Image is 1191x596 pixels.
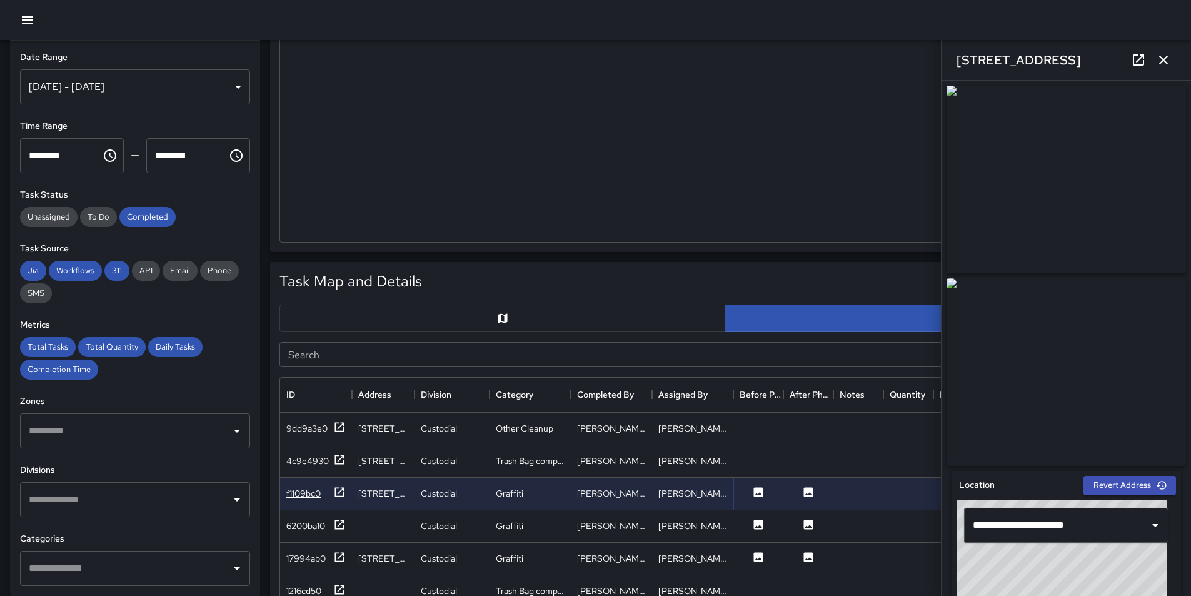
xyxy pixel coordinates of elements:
div: Peter Abihai [658,487,727,500]
div: Peter Abihai [577,552,646,565]
div: Total Quantity [78,337,146,357]
div: Unassigned [20,207,78,227]
button: Choose time, selected time is 11:59 PM [224,143,249,168]
div: 9dd9a3e0 [286,422,328,435]
span: Daily Tasks [148,341,203,352]
div: Notes [840,377,865,412]
div: Peter Abihai [658,455,727,467]
div: 311 [104,261,129,281]
span: Total Tasks [20,341,76,352]
div: 273 Beach Walk [358,422,408,435]
div: Trash Bag completed BLUE [496,455,565,467]
svg: Map [496,312,509,325]
div: Custodial [421,422,457,435]
div: ID [286,377,295,412]
div: Graffiti [496,520,523,532]
button: Table [725,305,1172,332]
div: Category [496,377,533,412]
span: Email [163,265,198,276]
span: Total Quantity [78,341,146,352]
span: Phone [200,265,239,276]
div: ID [280,377,352,412]
div: Jia [20,261,46,281]
span: Completed [119,211,176,222]
h6: Task Source [20,242,250,256]
span: Completion Time [20,364,98,375]
div: 333 Seaside Avenue [358,455,408,467]
span: API [132,265,160,276]
div: Peter Abihai [577,455,646,467]
div: Daily Tasks [148,337,203,357]
div: Peter Abihai [658,520,727,532]
h6: Divisions [20,463,250,477]
div: 4c9e4930 [286,455,329,467]
div: Category [490,377,571,412]
div: Completed [119,207,176,227]
div: Custodial [421,520,457,532]
div: Peter Abihai [658,552,727,565]
div: Peter Abihai [658,422,727,435]
button: 6200ba10 [286,518,346,534]
h6: Time Range [20,119,250,133]
div: Custodial [421,455,457,467]
div: Before Photo [740,377,783,412]
h6: Zones [20,395,250,408]
div: Division [421,377,451,412]
div: To Do [80,207,117,227]
div: 6200ba10 [286,520,325,532]
div: After Photo [783,377,833,412]
div: Address [352,377,415,412]
div: Assigned By [652,377,733,412]
h6: Date Range [20,51,250,64]
span: Unassigned [20,211,78,222]
div: Graffiti [496,552,523,565]
div: Custodial [421,552,457,565]
div: Completion Time [20,360,98,380]
span: SMS [20,288,52,298]
h5: Task Map and Details [279,271,422,291]
div: Address [358,377,391,412]
button: 17994ab0 [286,551,346,567]
div: After Photo [790,377,833,412]
div: Assigned By [658,377,708,412]
div: Email [163,261,198,281]
div: SMS [20,283,52,303]
div: Phone [200,261,239,281]
div: Completed By [577,377,634,412]
button: f1109bc0 [286,486,346,502]
div: Quantity [883,377,933,412]
button: Open [228,422,246,440]
div: Quantity [890,377,925,412]
h6: Metrics [20,318,250,332]
div: f1109bc0 [286,487,321,500]
span: Jia [20,265,46,276]
div: Peter Abihai [577,487,646,500]
h6: Task Status [20,188,250,202]
button: Map [279,305,726,332]
div: Division [415,377,490,412]
div: Before Photo [733,377,783,412]
button: 4c9e4930 [286,453,346,469]
button: Open [228,560,246,577]
div: Peter Abihai [577,422,646,435]
div: Graffiti [496,487,523,500]
span: 311 [104,265,129,276]
div: Other Cleanup [496,422,553,435]
div: 641 Ala Moana Park Drive [358,552,408,565]
div: Peter Abihai [577,520,646,532]
div: API [132,261,160,281]
button: 9dd9a3e0 [286,421,346,437]
div: Total Tasks [20,337,76,357]
span: Workflows [49,265,102,276]
div: Notes [833,377,883,412]
div: 498 Ala Moana Park Drive [358,487,408,500]
div: Completed By [571,377,652,412]
div: Workflows [49,261,102,281]
button: Choose time, selected time is 12:00 AM [98,143,123,168]
h6: Categories [20,532,250,546]
div: Custodial [421,487,457,500]
div: 17994ab0 [286,552,326,565]
button: Open [228,491,246,508]
div: [DATE] - [DATE] [20,69,250,104]
span: To Do [80,211,117,222]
